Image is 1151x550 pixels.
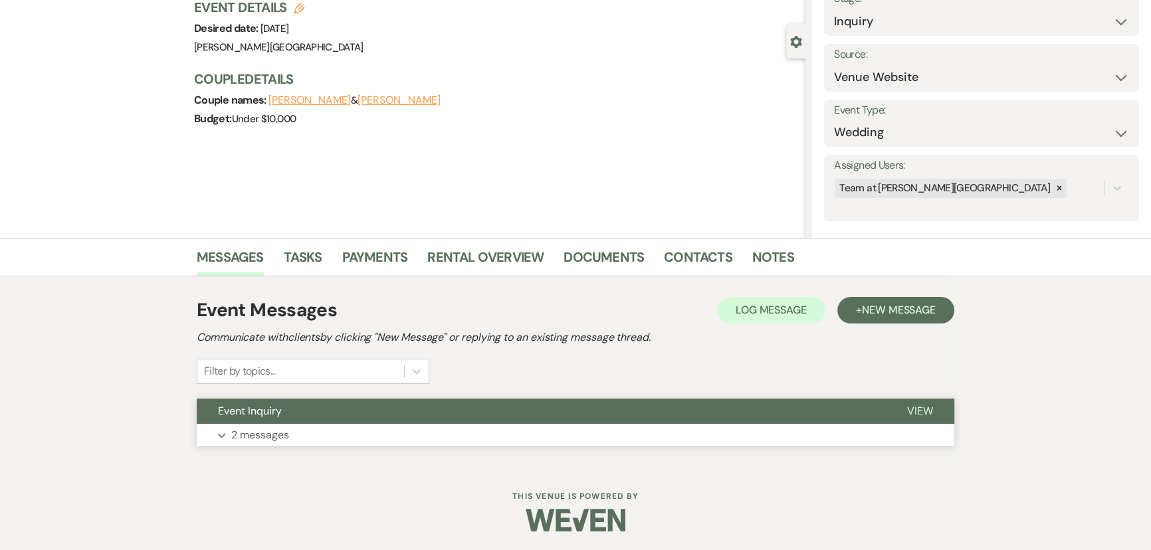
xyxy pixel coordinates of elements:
label: Assigned Users: [834,156,1129,175]
button: Event Inquiry [197,399,886,424]
button: Close lead details [790,35,802,47]
button: 2 messages [197,424,954,446]
button: View [886,399,954,424]
button: Log Message [717,297,825,323]
span: View [907,404,933,418]
span: New Message [862,303,936,317]
span: Under $10,000 [232,112,296,126]
label: Source: [834,45,1129,64]
a: Contacts [664,246,732,276]
p: 2 messages [231,426,289,444]
span: Log Message [736,303,807,317]
a: Tasks [284,246,322,276]
button: [PERSON_NAME] [358,95,440,106]
button: [PERSON_NAME] [268,95,351,106]
a: Notes [752,246,794,276]
h3: Couple Details [194,70,792,88]
span: [PERSON_NAME][GEOGRAPHIC_DATA] [194,41,364,54]
a: Rental Overview [427,246,544,276]
span: Event Inquiry [218,404,282,418]
img: Weven Logo [526,497,625,543]
a: Documents [564,246,644,276]
h1: Event Messages [197,296,337,324]
label: Event Type: [834,101,1129,120]
button: +New Message [837,297,954,323]
span: [DATE] [261,22,288,35]
h2: Communicate with clients by clicking "New Message" or replying to an existing message thread. [197,329,954,345]
span: & [268,94,440,107]
span: Couple names: [194,93,268,107]
div: Filter by topics... [204,363,275,379]
a: Messages [197,246,264,276]
a: Payments [342,246,408,276]
div: Team at [PERSON_NAME][GEOGRAPHIC_DATA] [835,179,1052,198]
span: Desired date: [194,21,261,35]
span: Budget: [194,112,232,126]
